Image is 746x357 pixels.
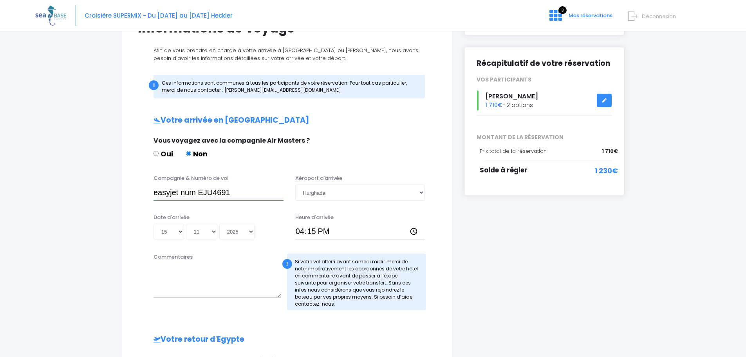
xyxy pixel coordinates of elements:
div: Si votre vol atterri avant samedi midi : merci de noter impérativement les coordonnés de votre hô... [287,254,426,310]
input: Oui [154,151,159,156]
span: Vous voyagez avec la compagnie Air Masters ? [154,136,310,145]
p: Afin de vous prendre en charge à votre arrivée à [GEOGRAPHIC_DATA] ou [PERSON_NAME], nous avons b... [138,47,437,62]
h1: Informations de voyage [138,20,437,36]
label: Non [186,149,208,159]
span: 3 [558,6,567,14]
label: Commentaires [154,253,193,261]
span: Solde à régler [480,165,527,175]
label: Aéroport d'arrivée [295,174,342,182]
h2: Récapitulatif de votre réservation [477,59,612,68]
div: VOS PARTICIPANTS [471,76,618,84]
h2: Votre arrivée en [GEOGRAPHIC_DATA] [138,116,437,125]
span: 1 710€ [602,147,618,155]
span: 1 230€ [594,165,618,176]
div: - 2 options [471,91,618,111]
label: Date d'arrivée [154,214,190,221]
label: Compagnie & Numéro de vol [154,174,229,182]
div: ! [282,259,292,269]
span: Déconnexion [642,13,676,20]
a: 3 Mes réservations [543,14,617,22]
label: Heure d'arrivée [295,214,334,221]
span: Mes réservations [569,12,612,19]
div: Ces informations sont communes à tous les participants de votre réservation. Pour tout cas partic... [154,75,425,98]
span: 1 710€ [485,101,502,109]
label: Oui [154,149,173,159]
span: Prix total de la réservation [480,147,547,155]
div: i [149,80,159,90]
input: Non [186,151,191,156]
h2: Votre retour d'Egypte [138,335,437,344]
span: MONTANT DE LA RÉSERVATION [471,133,618,141]
span: Croisière SUPERMIX - Du [DATE] au [DATE] Heckler [85,11,233,20]
span: [PERSON_NAME] [485,92,538,101]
